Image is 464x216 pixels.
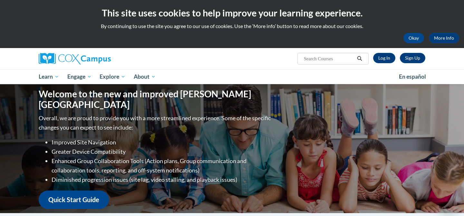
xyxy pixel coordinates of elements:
li: Diminished progression issues (site lag, video stalling, and playback issues) [52,175,272,184]
iframe: Button to launch messaging window [438,190,459,211]
a: Quick Start Guide [39,191,109,209]
a: Learn [34,69,63,84]
button: Okay [403,33,424,43]
span: About [134,73,156,81]
a: Register [400,53,425,63]
li: Greater Device Compatibility [52,147,272,156]
p: By continuing to use the site you agree to our use of cookies. Use the ‘More info’ button to read... [5,23,459,30]
span: Explore [100,73,125,81]
a: About [130,69,160,84]
a: Explore [95,69,130,84]
p: Overall, we are proud to provide you with a more streamlined experience. Some of the specific cha... [39,113,272,132]
span: Learn [39,73,59,81]
span: Engage [67,73,92,81]
img: Cox Campus [39,53,111,64]
span: En español [399,73,426,80]
a: Cox Campus [39,53,161,64]
h1: Welcome to the new and improved [PERSON_NAME][GEOGRAPHIC_DATA] [39,89,272,110]
a: Log In [373,53,395,63]
a: More Info [429,33,459,43]
h2: This site uses cookies to help improve your learning experience. [5,6,459,19]
a: En español [395,70,430,83]
li: Enhanced Group Collaboration Tools (Action plans, Group communication and collaboration tools, re... [52,156,272,175]
div: Main menu [29,69,435,84]
button: Search [355,55,364,63]
li: Improved Site Navigation [52,138,272,147]
a: Engage [63,69,96,84]
input: Search Courses [303,55,355,63]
